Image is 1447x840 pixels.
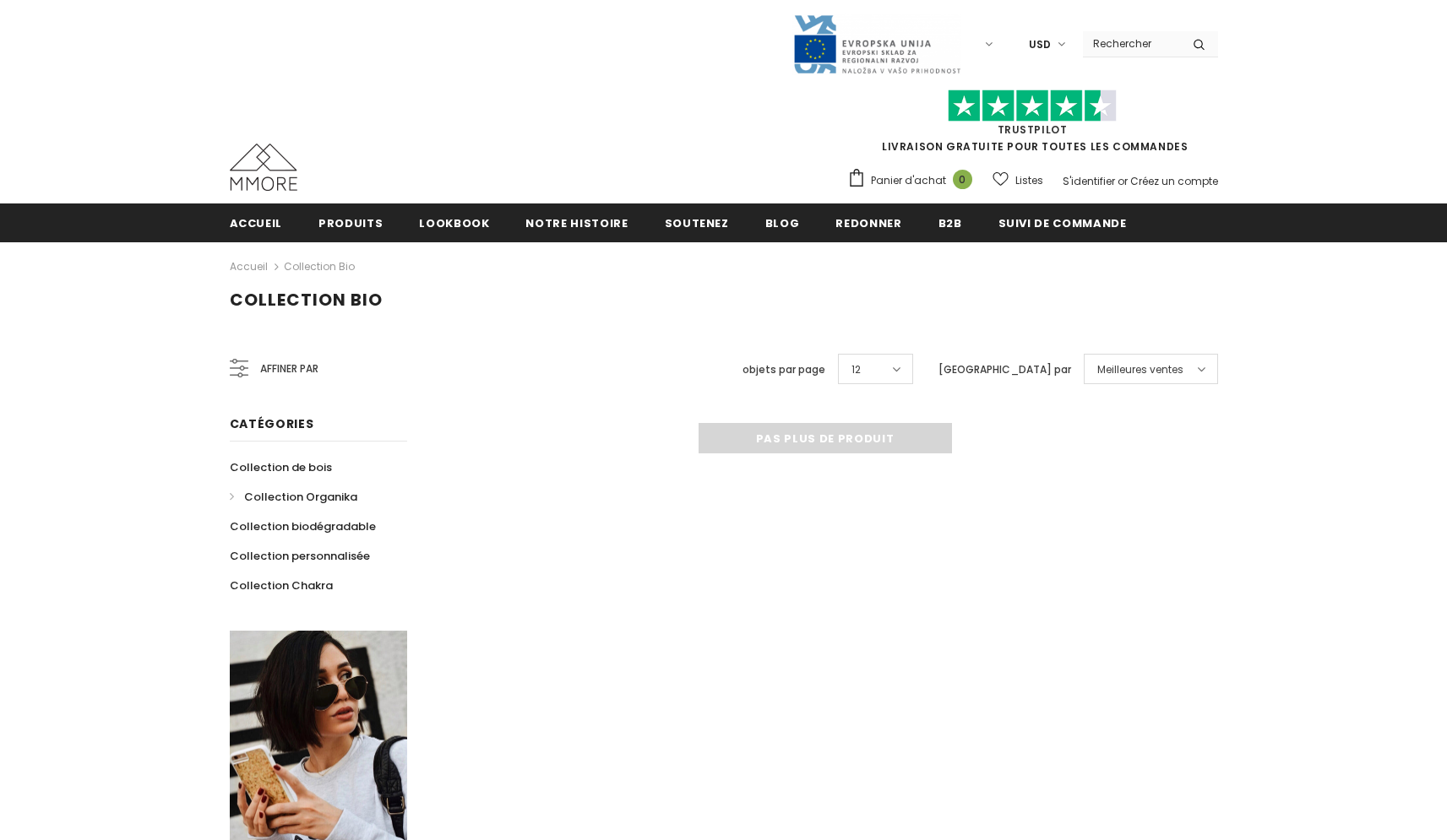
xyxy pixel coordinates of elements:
span: 0 [953,170,972,189]
span: Affiner par [260,360,318,378]
span: Blog [765,215,800,231]
a: Blog [765,203,800,241]
span: Collection biodégradable [230,518,376,534]
a: Collection Bio [284,259,355,274]
a: Créez un compte [1130,174,1218,188]
a: Panier d'achat 0 [847,168,981,193]
span: B2B [938,215,962,231]
a: Produits [318,203,383,241]
a: Accueil [230,257,268,277]
a: TrustPilot [998,122,1068,137]
span: Lookbook [419,215,489,231]
span: 12 [851,361,861,378]
input: Search Site [1083,31,1180,56]
span: Collection de bois [230,459,332,475]
a: Collection personnalisée [230,541,370,571]
label: objets par page [743,361,825,378]
a: soutenez [665,203,729,241]
a: Collection de bois [230,453,332,482]
span: Catégories [230,415,314,432]
span: Produits [318,215,383,231]
span: Collection Chakra [230,577,333,593]
span: Listes [1015,172,1043,189]
span: Panier d'achat [871,172,946,189]
img: Javni Razpis [792,14,961,75]
a: Suivi de commande [998,203,1127,241]
a: S'identifier [1063,174,1115,188]
a: Javni Razpis [792,36,961,51]
span: Collection Bio [230,288,383,312]
a: Listes [993,165,1043,195]
span: Collection personnalisée [230,548,370,564]
a: Notre histoire [525,203,628,241]
span: Collection Organika [244,489,357,505]
img: Faites confiance aux étoiles pilotes [948,89,1117,122]
span: Suivi de commande [998,215,1127,231]
span: Redonner [835,215,901,231]
span: LIVRAISON GRATUITE POUR TOUTES LES COMMANDES [847,97,1218,154]
span: Accueil [230,215,283,231]
a: Redonner [835,203,901,241]
span: or [1118,174,1128,188]
span: Notre histoire [525,215,628,231]
a: Accueil [230,203,283,241]
span: soutenez [665,215,729,231]
a: Lookbook [419,203,489,241]
a: B2B [938,203,962,241]
span: Meilleures ventes [1097,361,1183,378]
a: Collection Chakra [230,571,333,600]
label: [GEOGRAPHIC_DATA] par [938,361,1071,378]
a: Collection biodégradable [230,512,376,541]
span: USD [1029,36,1051,53]
img: Cas MMORE [230,144,297,191]
a: Collection Organika [230,482,357,512]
